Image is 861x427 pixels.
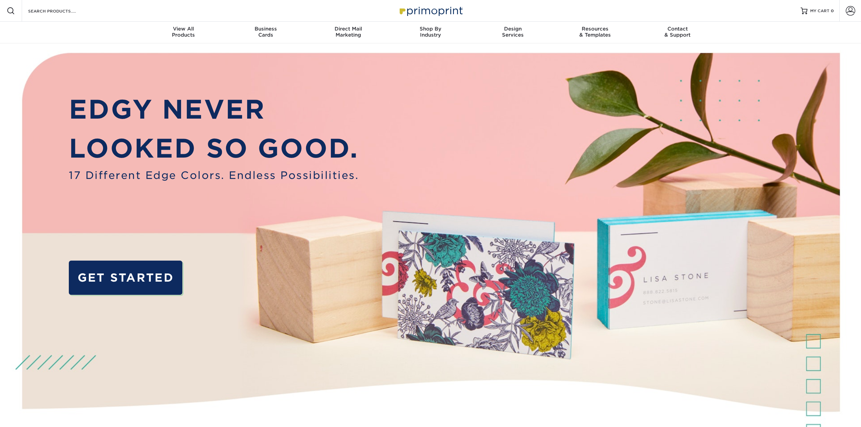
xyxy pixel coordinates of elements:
a: BusinessCards [225,22,307,43]
input: SEARCH PRODUCTS..... [27,7,94,15]
a: Shop ByIndustry [389,22,472,43]
span: View All [142,26,225,32]
span: Resources [554,26,636,32]
p: LOOKED SO GOOD. [69,129,359,168]
a: Direct MailMarketing [307,22,389,43]
span: Shop By [389,26,472,32]
span: Contact [636,26,719,32]
span: Design [472,26,554,32]
div: & Support [636,26,719,38]
div: Services [472,26,554,38]
span: 17 Different Edge Colors. Endless Possibilities. [69,168,359,183]
span: Business [225,26,307,32]
img: Primoprint [397,3,464,18]
a: DesignServices [472,22,554,43]
a: View AllProducts [142,22,225,43]
span: Direct Mail [307,26,389,32]
a: Contact& Support [636,22,719,43]
div: Marketing [307,26,389,38]
p: EDGY NEVER [69,90,359,129]
div: Products [142,26,225,38]
div: & Templates [554,26,636,38]
div: Industry [389,26,472,38]
div: Cards [225,26,307,38]
a: GET STARTED [69,261,182,294]
span: MY CART [810,8,829,14]
a: Resources& Templates [554,22,636,43]
span: 0 [831,8,834,13]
